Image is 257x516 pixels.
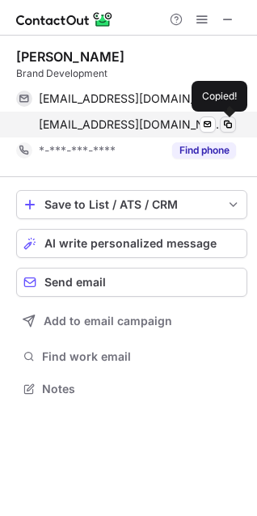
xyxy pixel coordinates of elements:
[16,10,113,29] img: ContactOut v5.3.10
[39,117,224,132] span: [EMAIL_ADDRESS][DOMAIN_NAME]
[44,315,172,328] span: Add to email campaign
[16,345,247,368] button: Find work email
[16,268,247,297] button: Send email
[44,237,217,250] span: AI write personalized message
[44,276,106,289] span: Send email
[16,378,247,400] button: Notes
[42,349,241,364] span: Find work email
[16,190,247,219] button: save-profile-one-click
[39,91,224,106] span: [EMAIL_ADDRESS][DOMAIN_NAME]
[172,142,236,159] button: Reveal Button
[16,229,247,258] button: AI write personalized message
[16,66,247,81] div: Brand Development
[42,382,241,396] span: Notes
[16,307,247,336] button: Add to email campaign
[44,198,219,211] div: Save to List / ATS / CRM
[16,49,124,65] div: [PERSON_NAME]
